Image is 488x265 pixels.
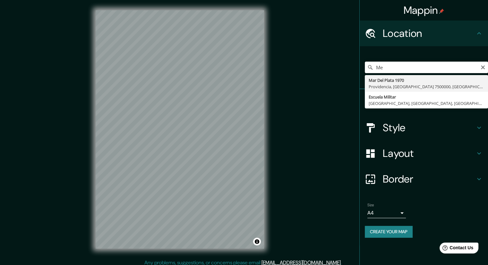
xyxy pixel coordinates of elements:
[480,64,485,70] button: Clear
[96,10,264,249] canvas: Map
[365,62,488,73] input: Pick your city or area
[439,9,444,14] img: pin-icon.png
[383,173,475,185] h4: Border
[369,77,484,83] div: Mar Del Plata 1970
[369,83,484,90] div: Providencia, [GEOGRAPHIC_DATA] 7500000, [GEOGRAPHIC_DATA]
[383,27,475,40] h4: Location
[431,240,481,258] iframe: Help widget launcher
[360,21,488,46] div: Location
[383,147,475,160] h4: Layout
[404,4,444,17] h4: Mappin
[360,141,488,166] div: Layout
[383,96,475,108] h4: Pins
[365,226,413,238] button: Create your map
[369,100,484,107] div: [GEOGRAPHIC_DATA], [GEOGRAPHIC_DATA], [GEOGRAPHIC_DATA]
[360,166,488,192] div: Border
[360,115,488,141] div: Style
[360,89,488,115] div: Pins
[367,208,406,218] div: A4
[253,238,261,245] button: Toggle attribution
[367,202,374,208] label: Size
[383,121,475,134] h4: Style
[369,94,484,100] div: Escuela Militar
